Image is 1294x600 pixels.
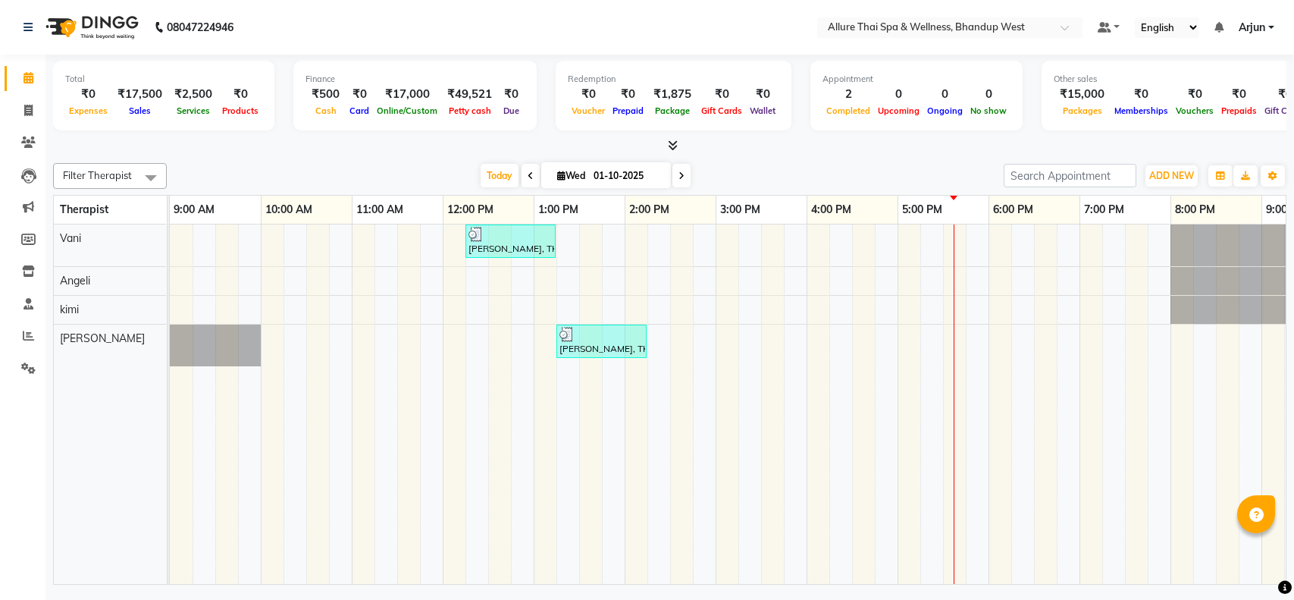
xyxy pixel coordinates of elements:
div: Appointment [822,73,1010,86]
span: No show [967,105,1010,116]
b: 08047224946 [167,6,233,49]
span: [PERSON_NAME] [60,331,145,345]
button: ADD NEW [1145,165,1198,187]
span: Filter Therapist [63,169,132,181]
span: Vani [60,231,81,245]
div: ₹0 [65,86,111,103]
span: Products [218,105,262,116]
a: 7:00 PM [1080,199,1128,221]
span: Due [500,105,523,116]
div: 0 [967,86,1010,103]
span: Upcoming [874,105,923,116]
div: ₹0 [1217,86,1261,103]
div: ₹0 [346,86,373,103]
a: 4:00 PM [807,199,855,221]
span: Gift Cards [697,105,746,116]
span: Wed [553,170,589,181]
span: Completed [822,105,874,116]
div: ₹17,000 [373,86,441,103]
div: [PERSON_NAME], TK01, 12:15 PM-01:15 PM, DEEP TISSUE MASSAGE - 60 [467,227,554,256]
a: 3:00 PM [716,199,764,221]
input: Search Appointment [1004,164,1136,187]
div: 0 [874,86,923,103]
span: Vouchers [1172,105,1217,116]
div: ₹0 [697,86,746,103]
div: ₹0 [746,86,779,103]
span: Prepaids [1217,105,1261,116]
div: ₹0 [1172,86,1217,103]
span: Ongoing [923,105,967,116]
span: Cash [312,105,340,116]
iframe: chat widget [1230,539,1279,585]
a: 8:00 PM [1171,199,1219,221]
a: 11:00 AM [352,199,407,221]
span: Memberships [1111,105,1172,116]
div: [PERSON_NAME], TK02, 01:15 PM-02:15 PM, SWEDISH MASSAGE - 60 [558,327,645,356]
span: Sales [125,105,155,116]
span: Expenses [65,105,111,116]
a: 10:00 AM [262,199,316,221]
div: ₹0 [218,86,262,103]
input: 2025-10-01 [589,165,665,187]
span: Therapist [60,203,108,216]
a: 2:00 PM [625,199,673,221]
div: ₹0 [609,86,647,103]
div: ₹17,500 [111,86,168,103]
div: 0 [923,86,967,103]
a: 6:00 PM [989,199,1037,221]
span: Petty cash [445,105,495,116]
span: Arjun [1239,20,1265,36]
span: Wallet [746,105,779,116]
div: ₹0 [568,86,609,103]
span: Angeli [60,274,90,287]
a: 1:00 PM [534,199,582,221]
span: Package [651,105,694,116]
span: Services [173,105,214,116]
img: logo [39,6,143,49]
div: ₹49,521 [441,86,498,103]
a: 5:00 PM [898,199,946,221]
a: 9:00 AM [170,199,218,221]
div: ₹1,875 [647,86,697,103]
span: Prepaid [609,105,647,116]
div: 2 [822,86,874,103]
div: Redemption [568,73,779,86]
div: ₹0 [498,86,525,103]
span: Card [346,105,373,116]
div: ₹500 [305,86,346,103]
span: Today [481,164,519,187]
span: Online/Custom [373,105,441,116]
div: Finance [305,73,525,86]
span: kimi [60,303,79,316]
div: Total [65,73,262,86]
div: ₹0 [1111,86,1172,103]
span: Voucher [568,105,609,116]
span: Packages [1059,105,1106,116]
div: ₹2,500 [168,86,218,103]
a: 12:00 PM [443,199,497,221]
span: ADD NEW [1149,170,1194,181]
div: ₹15,000 [1054,86,1111,103]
